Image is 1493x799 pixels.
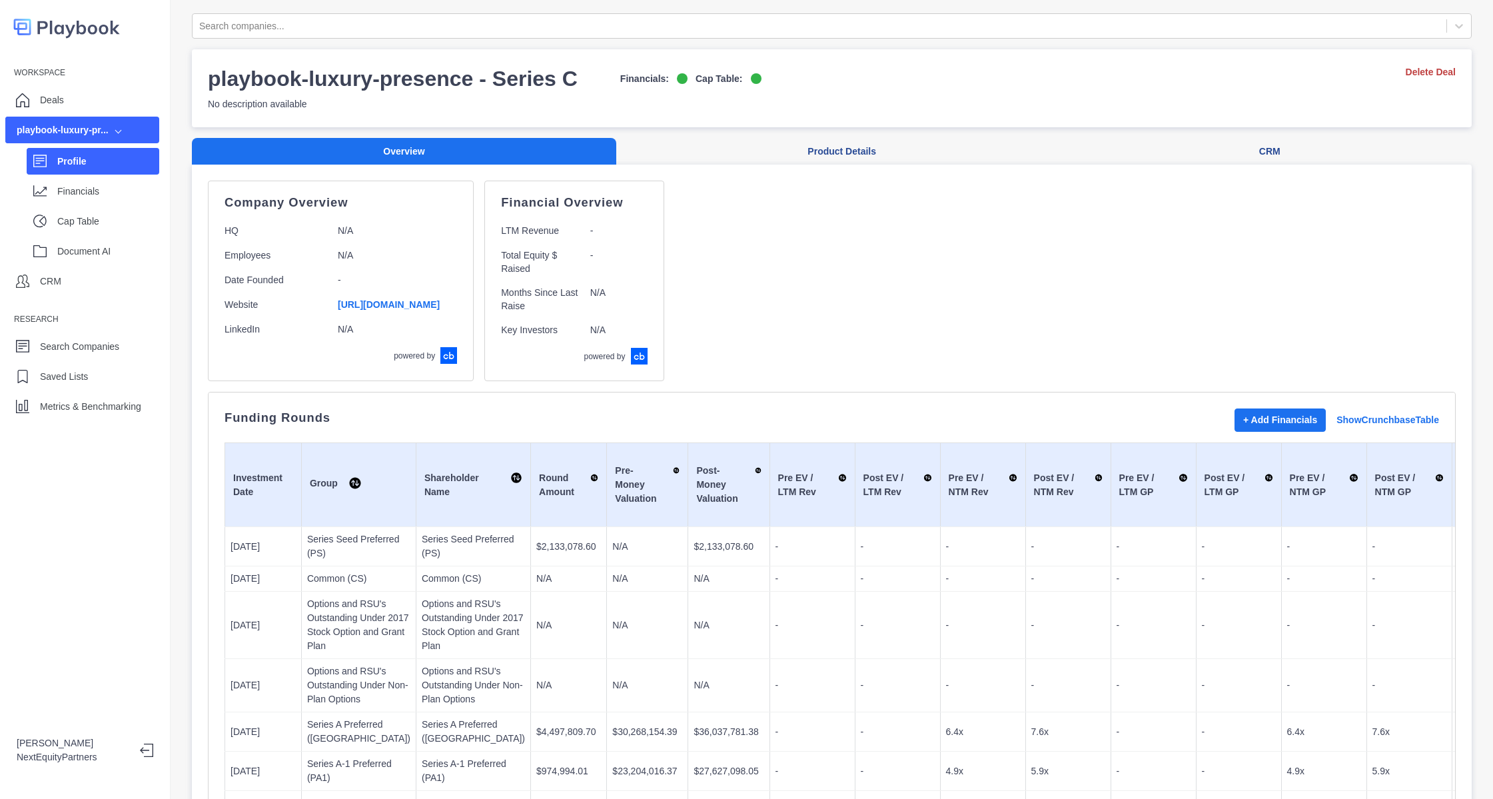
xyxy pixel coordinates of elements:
p: - [1202,618,1276,632]
p: [PERSON_NAME] [17,736,129,750]
p: Profile [57,155,159,169]
img: Sort [673,464,680,477]
p: 5.9x [1372,764,1446,778]
p: 4.9x [1287,764,1361,778]
p: - [861,572,935,586]
p: - [1202,764,1276,778]
p: Date Founded [225,273,327,287]
p: Series A-1 Preferred (PA1) [307,757,410,785]
p: - [861,725,935,739]
p: - [946,618,1020,632]
img: on-logo [751,73,761,84]
div: Pre EV / NTM Rev [949,471,1017,499]
button: CRM [1067,138,1472,165]
div: Pre EV / LTM GP [1119,471,1188,499]
div: Post EV / NTM Rev [1034,471,1103,499]
p: Options and RSU's Outstanding Under 2017 Stock Option and Grant Plan [307,597,410,653]
div: Post EV / NTM GP [1375,471,1444,499]
img: Sort [755,464,761,477]
p: N/A [694,618,763,632]
p: Common (CS) [422,572,525,586]
div: Group [310,476,408,494]
p: - [775,572,849,586]
p: Total Equity $ Raised [501,249,579,275]
p: Financial Overview [501,197,647,208]
p: Common (CS) [307,572,410,586]
div: Pre EV / LTM Rev [778,471,847,499]
p: [DATE] [231,764,296,778]
img: on-logo [677,73,688,84]
p: [DATE] [231,618,296,632]
p: $30,268,154.39 [612,725,682,739]
p: 4.9x [946,764,1020,778]
p: N/A [338,323,457,337]
p: Series A Preferred ([GEOGRAPHIC_DATA]) [307,718,410,746]
p: - [1202,678,1276,692]
p: Series Seed Preferred (PS) [422,532,525,560]
p: 7.6x [1372,725,1446,739]
p: Financials [57,185,159,199]
p: - [861,678,935,692]
p: CRM [40,275,61,289]
p: [DATE] [231,572,296,586]
p: Company Overview [225,197,457,208]
p: - [1202,572,1276,586]
p: - [1031,618,1105,632]
p: - [1117,678,1191,692]
p: - [1031,572,1105,586]
p: - [1372,618,1446,632]
img: logo-colored [13,13,120,41]
p: - [1031,540,1105,554]
p: - [1287,572,1361,586]
p: N/A [338,224,457,238]
p: N/A [536,618,601,632]
p: LTM Revenue [501,224,579,238]
img: Sort [1435,471,1444,484]
p: Employees [225,249,327,263]
p: No description available [208,97,761,111]
p: - [775,618,849,632]
p: - [775,540,849,554]
div: Pre-Money Valuation [615,464,680,506]
p: Funding Rounds [225,412,330,423]
p: Document AI [57,245,159,259]
p: - [1287,618,1361,632]
p: 6.4x [1287,725,1361,739]
p: - [775,764,849,778]
p: Series Seed Preferred (PS) [307,532,410,560]
p: - [1031,678,1105,692]
p: - [946,540,1020,554]
a: Delete Deal [1406,65,1456,79]
p: - [775,678,849,692]
p: - [1117,540,1191,554]
div: Post EV / LTM Rev [863,471,932,499]
div: playbook-luxury-pr... [17,123,109,137]
p: - [946,678,1020,692]
button: Product Details [616,138,1067,165]
p: - [1372,572,1446,586]
img: Sort [923,471,931,484]
p: N/A [612,540,682,554]
p: - [946,572,1020,586]
img: Sort [510,471,522,484]
h3: playbook-luxury-presence - Series C [208,65,578,92]
img: Sort [1095,471,1103,484]
div: Post-Money Valuation [696,464,761,506]
p: N/A [536,572,601,586]
p: - [1372,540,1446,554]
p: Cap Table: [696,72,743,86]
p: powered by [584,351,626,363]
img: Sort [590,471,598,484]
div: Post EV / LTM GP [1205,471,1273,499]
img: Sort [838,471,847,484]
p: Metrics & Benchmarking [40,400,141,414]
p: - [1117,725,1191,739]
img: Sort [1264,471,1273,484]
div: Pre EV / NTM GP [1290,471,1358,499]
p: N/A [612,678,682,692]
p: - [1117,618,1191,632]
p: N/A [694,678,763,692]
p: $27,627,098.05 [694,764,763,778]
p: Cap Table [57,215,159,229]
p: - [1202,725,1276,739]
